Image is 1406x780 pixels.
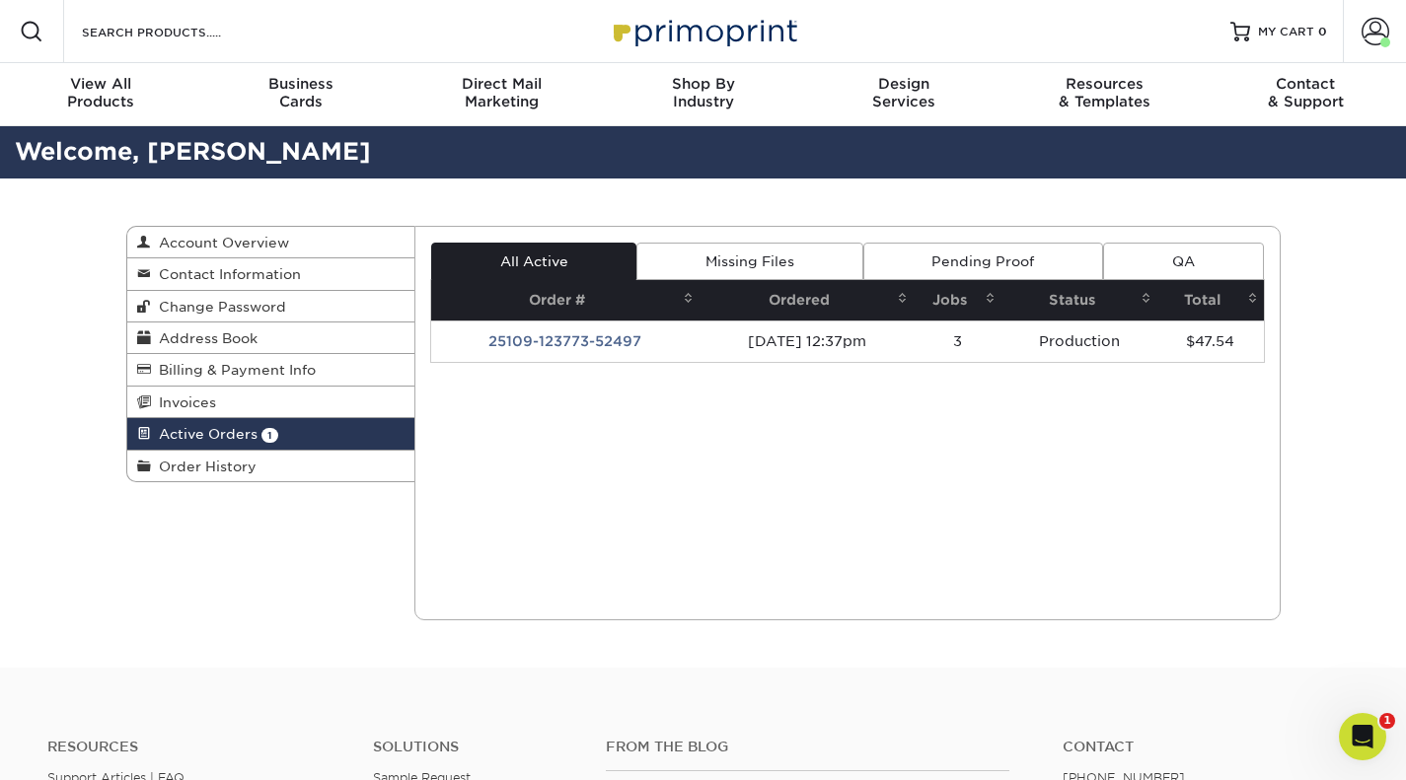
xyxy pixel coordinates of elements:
a: Shop ByIndustry [603,63,804,126]
a: Address Book [127,322,415,354]
span: Contact [1205,75,1406,93]
td: $47.54 [1157,320,1263,362]
th: Order # [431,280,700,320]
a: Contact [1063,739,1359,755]
a: Change Password [127,291,415,322]
span: Business [201,75,403,93]
a: All Active [431,243,636,280]
img: Primoprint [605,10,802,52]
div: & Templates [1004,75,1206,110]
a: DesignServices [803,63,1004,126]
h4: From the Blog [606,739,1008,755]
span: Invoices [151,394,216,410]
span: Address Book [151,330,258,346]
td: Production [1001,320,1157,362]
input: SEARCH PRODUCTS..... [80,20,272,43]
td: 25109-123773-52497 [431,320,700,362]
span: 1 [1379,713,1395,729]
th: Status [1001,280,1157,320]
th: Ordered [700,280,914,320]
span: Contact Information [151,266,301,282]
a: Billing & Payment Info [127,354,415,386]
iframe: Intercom live chat [1339,713,1386,760]
a: Account Overview [127,227,415,258]
a: Contact Information [127,258,415,290]
td: [DATE] 12:37pm [700,320,914,362]
th: Jobs [914,280,1001,320]
span: 1 [261,428,278,443]
div: Industry [603,75,804,110]
a: BusinessCards [201,63,403,126]
div: Services [803,75,1004,110]
span: Direct Mail [402,75,603,93]
a: Pending Proof [863,243,1103,280]
span: Billing & Payment Info [151,362,316,378]
a: Resources& Templates [1004,63,1206,126]
span: 0 [1318,25,1327,38]
a: Contact& Support [1205,63,1406,126]
a: QA [1103,243,1263,280]
a: Direct MailMarketing [402,63,603,126]
th: Total [1157,280,1263,320]
td: 3 [914,320,1001,362]
a: Missing Files [636,243,862,280]
h4: Resources [47,739,343,755]
span: Change Password [151,299,286,315]
span: Order History [151,459,257,474]
div: Cards [201,75,403,110]
a: Active Orders 1 [127,418,415,450]
span: MY CART [1258,24,1314,40]
span: Resources [1004,75,1206,93]
span: Active Orders [151,426,258,442]
span: Account Overview [151,235,289,250]
a: Order History [127,451,415,481]
a: Invoices [127,387,415,418]
span: Design [803,75,1004,93]
h4: Solutions [373,739,576,755]
div: Marketing [402,75,603,110]
span: Shop By [603,75,804,93]
div: & Support [1205,75,1406,110]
